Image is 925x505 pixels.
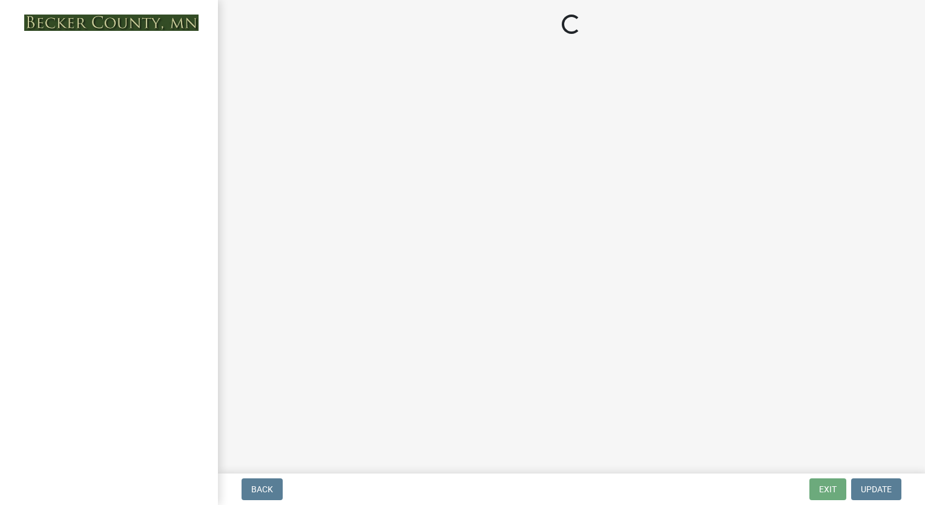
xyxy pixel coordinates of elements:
[851,478,901,500] button: Update
[251,484,273,494] span: Back
[24,15,199,31] img: Becker County, Minnesota
[809,478,846,500] button: Exit
[242,478,283,500] button: Back
[861,484,892,494] span: Update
